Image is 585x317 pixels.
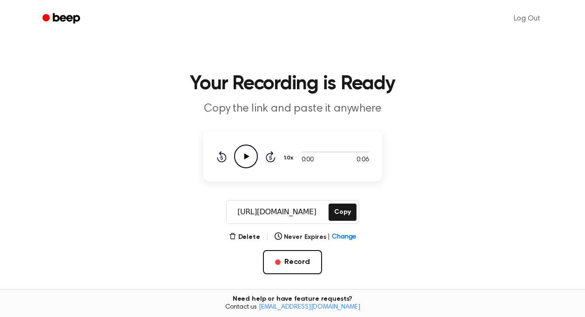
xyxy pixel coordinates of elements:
p: Copy the link and paste it anywhere [114,101,471,117]
span: | [328,232,330,242]
span: 0:06 [356,155,369,165]
span: | [266,231,269,243]
button: Record [263,250,322,274]
a: Beep [36,10,88,28]
a: [EMAIL_ADDRESS][DOMAIN_NAME] [259,304,360,310]
button: Copy [329,204,356,221]
button: Delete [229,232,260,242]
span: Contact us [6,304,579,312]
a: Log Out [504,7,550,30]
span: 0:00 [302,155,314,165]
span: Change [332,232,356,242]
h1: Your Recording is Ready [54,74,531,94]
button: 1.0x [283,150,297,166]
button: Never Expires|Change [275,232,356,242]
